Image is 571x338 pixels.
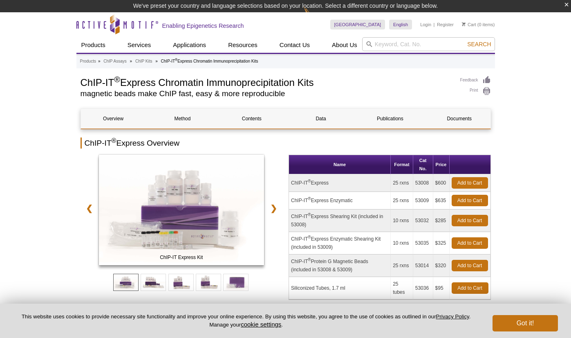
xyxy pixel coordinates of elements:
[413,192,433,210] td: 53009
[452,215,488,226] a: Add to Cart
[391,255,413,277] td: 25 rxns
[241,321,281,328] button: cookie settings
[76,37,110,53] a: Products
[327,37,362,53] a: About Us
[289,210,391,232] td: ChIP-IT Express Shearing Kit (included in 53008)
[219,109,284,128] a: Contents
[289,277,391,300] td: Siliconized Tubes, 1.7 ml
[289,255,391,277] td: ChIP-IT Protein G Magnetic Beads (included in 53008 & 53009)
[433,155,450,174] th: Price
[437,22,454,27] a: Register
[223,37,262,53] a: Resources
[81,137,491,149] h2: ChIP-IT Express Overview
[462,22,466,26] img: Your Cart
[330,20,385,29] a: [GEOGRAPHIC_DATA]
[288,109,353,128] a: Data
[413,174,433,192] td: 53008
[460,87,491,96] a: Print
[99,155,264,268] a: ChIP-IT Express Kit
[130,59,132,63] li: »
[175,58,177,62] sup: ®
[391,155,413,174] th: Format
[112,137,116,144] sup: ®
[80,58,96,65] a: Products
[308,257,311,262] sup: ®
[452,237,488,249] a: Add to Cart
[101,253,262,261] span: ChIP-IT Express Kit
[462,20,495,29] li: (0 items)
[467,41,491,47] span: Search
[420,22,431,27] a: Login
[433,192,450,210] td: $635
[452,195,488,206] a: Add to Cart
[391,174,413,192] td: 25 rxns
[433,210,450,232] td: $285
[265,199,282,218] a: ❯
[168,37,211,53] a: Applications
[81,109,146,128] a: Overview
[275,37,315,53] a: Contact Us
[493,315,558,331] button: Got it!
[289,155,391,174] th: Name
[433,255,450,277] td: $320
[413,210,433,232] td: 53032
[462,22,476,27] a: Cart
[308,235,311,239] sup: ®
[162,22,244,29] h2: Enabling Epigenetics Research
[460,76,491,85] a: Feedback
[98,59,101,63] li: »
[391,192,413,210] td: 25 rxns
[81,199,98,218] a: ❮
[413,155,433,174] th: Cat No.
[433,174,450,192] td: $600
[452,260,488,271] a: Add to Cart
[413,255,433,277] td: 53014
[123,37,156,53] a: Services
[289,232,391,255] td: ChIP-IT Express Enzymatic Shearing Kit (included in 53009)
[434,20,435,29] li: |
[114,75,120,84] sup: ®
[135,58,152,65] a: ChIP Kits
[358,109,423,128] a: Publications
[362,37,495,51] input: Keyword, Cat. No.
[436,313,469,320] a: Privacy Policy
[433,232,450,255] td: $325
[99,155,264,265] img: ChIP-IT Express Kit
[289,192,391,210] td: ChIP-IT Express Enzymatic
[13,313,479,329] p: This website uses cookies to provide necessary site functionality and improve your online experie...
[465,41,493,48] button: Search
[81,90,452,97] h2: magnetic beads make ChIP fast, easy & more reproducible
[81,76,452,88] h1: ChIP-IT Express Chromatin Immunoprecipitation Kits
[452,177,488,189] a: Add to Cart
[304,6,325,25] img: Change Here
[391,210,413,232] td: 10 rxns
[452,282,488,294] a: Add to Cart
[433,277,450,300] td: $95
[161,59,258,63] li: ChIP-IT Express Chromatin Immunoprecipitation Kits
[308,196,311,201] sup: ®
[308,212,311,217] sup: ®
[413,232,433,255] td: 53035
[391,232,413,255] td: 10 rxns
[389,20,412,29] a: English
[413,277,433,300] td: 53036
[391,277,413,300] td: 25 tubes
[289,174,391,192] td: ChIP-IT Express
[103,58,127,65] a: ChIP Assays
[308,179,311,183] sup: ®
[427,109,492,128] a: Documents
[150,109,215,128] a: Method
[155,59,158,63] li: »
